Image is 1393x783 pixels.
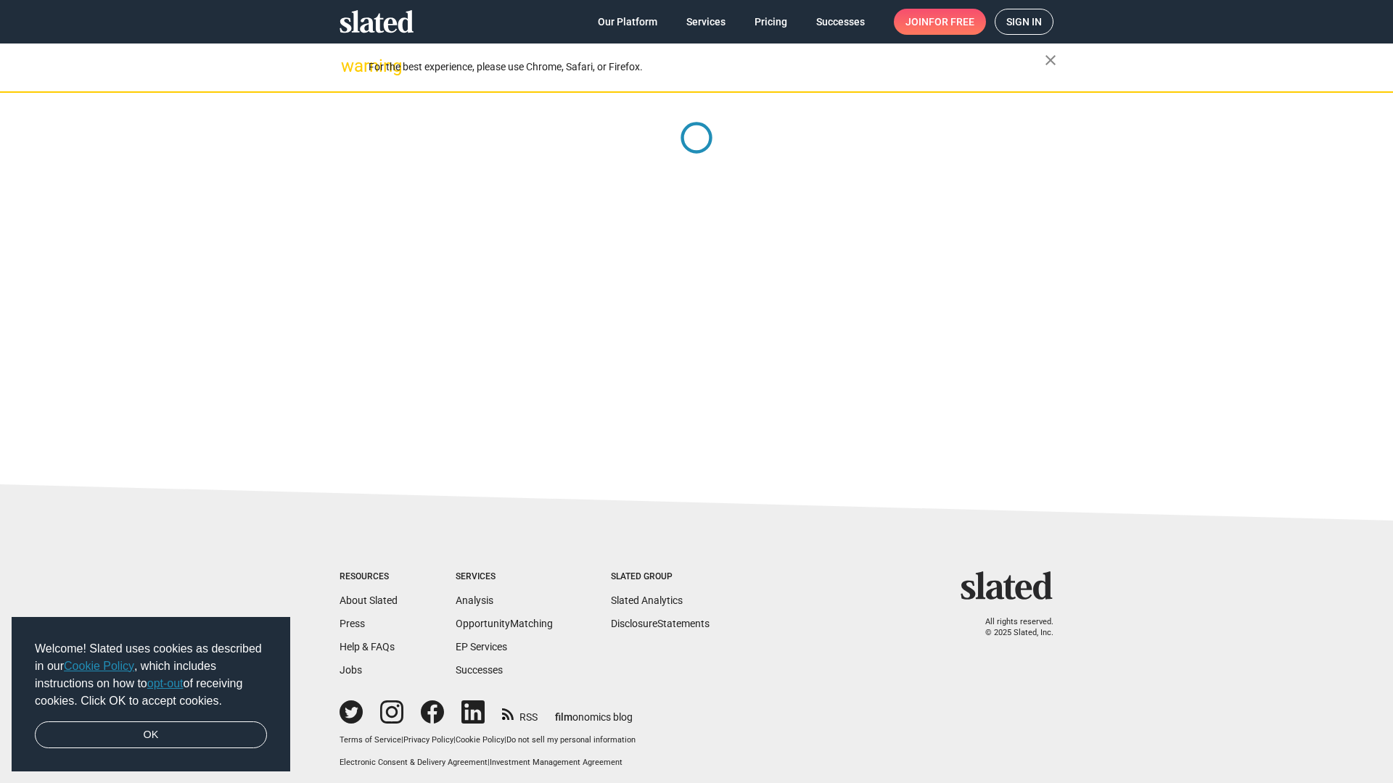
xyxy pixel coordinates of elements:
[995,9,1053,35] a: Sign in
[456,664,503,676] a: Successes
[340,664,362,676] a: Jobs
[611,571,710,583] div: Slated Group
[611,594,683,606] a: Slated Analytics
[506,735,636,746] button: Do not sell my personal information
[340,758,488,767] a: Electronic Consent & Delivery Agreement
[340,571,398,583] div: Resources
[905,9,974,35] span: Join
[490,758,622,767] a: Investment Management Agreement
[456,641,507,652] a: EP Services
[456,571,553,583] div: Services
[35,721,267,749] a: dismiss cookie message
[453,735,456,745] span: |
[64,660,134,672] a: Cookie Policy
[686,9,726,35] span: Services
[340,641,395,652] a: Help & FAQs
[586,9,669,35] a: Our Platform
[970,617,1053,638] p: All rights reserved. © 2025 Slated, Inc.
[611,618,710,629] a: DisclosureStatements
[894,9,986,35] a: Joinfor free
[12,617,290,772] div: cookieconsent
[340,735,401,745] a: Terms of Service
[805,9,876,35] a: Successes
[401,735,403,745] span: |
[1042,51,1059,69] mat-icon: close
[929,9,974,35] span: for free
[456,594,493,606] a: Analysis
[816,9,865,35] span: Successes
[456,735,504,745] a: Cookie Policy
[147,677,184,689] a: opt-out
[369,57,1045,77] div: For the best experience, please use Chrome, Safari, or Firefox.
[488,758,490,767] span: |
[456,618,553,629] a: OpportunityMatching
[340,594,398,606] a: About Slated
[743,9,799,35] a: Pricing
[341,57,358,75] mat-icon: warning
[502,702,538,724] a: RSS
[755,9,787,35] span: Pricing
[598,9,657,35] span: Our Platform
[35,640,267,710] span: Welcome! Slated uses cookies as described in our , which includes instructions on how to of recei...
[403,735,453,745] a: Privacy Policy
[555,711,572,723] span: film
[675,9,737,35] a: Services
[1006,9,1042,34] span: Sign in
[555,699,633,724] a: filmonomics blog
[504,735,506,745] span: |
[340,618,365,629] a: Press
